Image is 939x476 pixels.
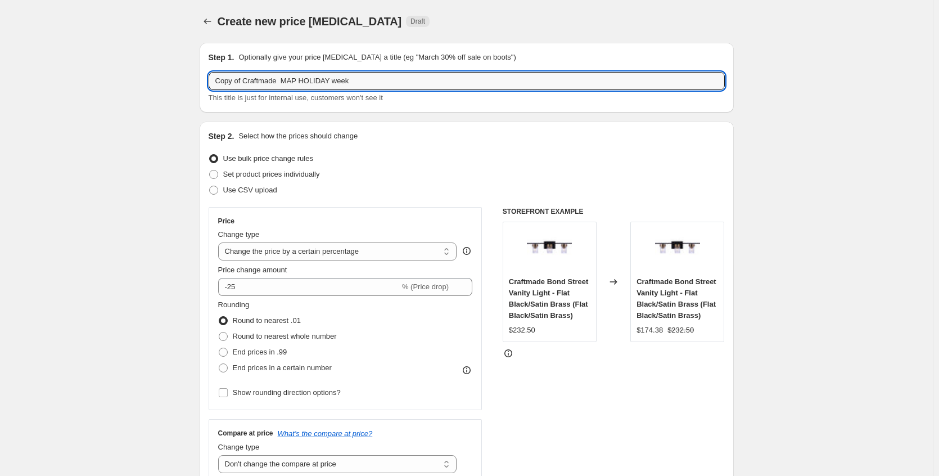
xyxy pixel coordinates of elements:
[527,228,572,273] img: 11835FBSB5_80x.jpg
[655,228,700,273] img: 11835FBSB5_80x.jpg
[410,17,425,26] span: Draft
[209,93,383,102] span: This title is just for internal use, customers won't see it
[636,325,663,336] div: $174.38
[223,154,313,163] span: Use bulk price change rules
[402,282,449,291] span: % (Price drop)
[233,363,332,372] span: End prices in a certain number
[209,52,234,63] h2: Step 1.
[218,429,273,438] h3: Compare at price
[509,325,535,336] div: $232.50
[238,52,516,63] p: Optionally give your price [MEDICAL_DATA] a title (eg "March 30% off sale on boots")
[233,316,301,325] span: Round to nearest .01
[223,186,277,194] span: Use CSV upload
[233,388,341,397] span: Show rounding direction options?
[461,245,472,257] div: help
[223,170,320,178] span: Set product prices individually
[218,443,260,451] span: Change type
[233,332,337,340] span: Round to nearest whole number
[503,207,725,216] h6: STOREFRONT EXAMPLE
[209,72,725,90] input: 30% off holiday sale
[200,14,215,29] button: Price change jobs
[636,277,716,320] span: Craftmade Bond Street Vanity Light - Flat Black/Satin Brass (Flat Black/Satin Brass)
[218,217,234,226] h3: Price
[218,230,260,239] span: Change type
[218,300,250,309] span: Rounding
[233,348,287,356] span: End prices in .99
[509,277,589,320] span: Craftmade Bond Street Vanity Light - Flat Black/Satin Brass (Flat Black/Satin Brass)
[218,15,402,28] span: Create new price [MEDICAL_DATA]
[218,278,400,296] input: -15
[667,325,694,336] strike: $232.50
[209,131,234,142] h2: Step 2.
[218,266,287,274] span: Price change amount
[278,429,373,438] button: What's the compare at price?
[238,131,358,142] p: Select how the prices should change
